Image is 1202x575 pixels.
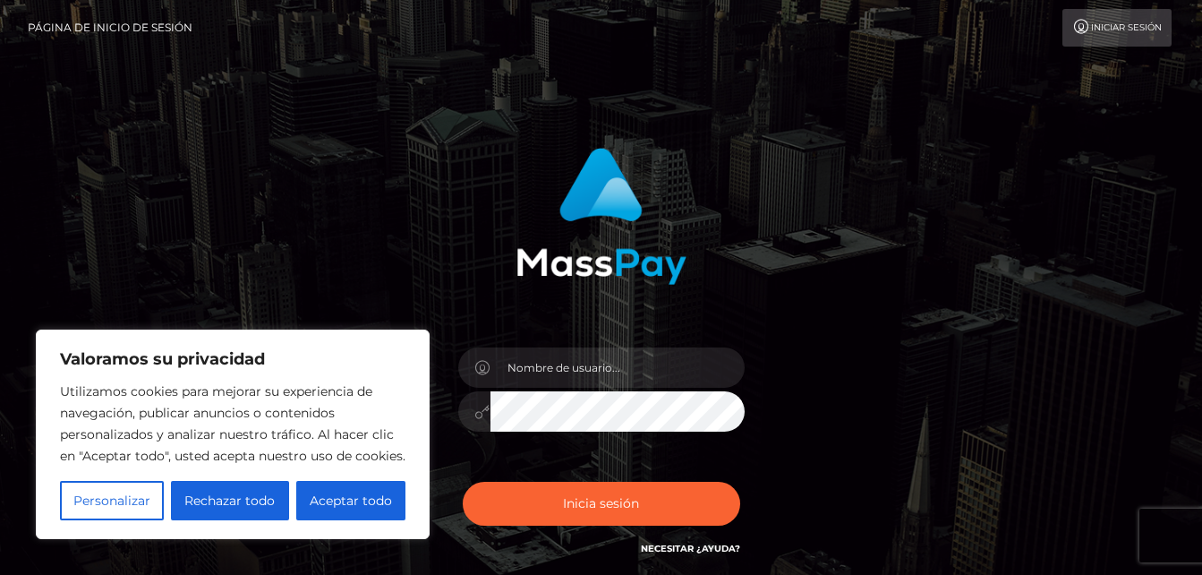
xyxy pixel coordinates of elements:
a: Necesitar ¿Ayuda? [641,543,740,554]
input: Nombre de usuario... [490,348,745,388]
div: Valoramos su privacidad [36,330,430,539]
img: Inicio de sesión de MassPay [516,148,686,285]
button: Rechazar todo [171,481,288,520]
p: Valoramos su privacidad [60,348,405,370]
button: Personalizar [60,481,164,520]
p: Utilizamos cookies para mejorar su experiencia de navegación, publicar anuncios o contenidos pers... [60,381,405,467]
a: Iniciar sesión [1062,9,1172,47]
button: Inicia sesión [463,482,740,526]
button: Aceptar todo [296,481,405,520]
font: Iniciar sesión [1091,21,1162,33]
a: Página de inicio de sesión [28,9,192,47]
